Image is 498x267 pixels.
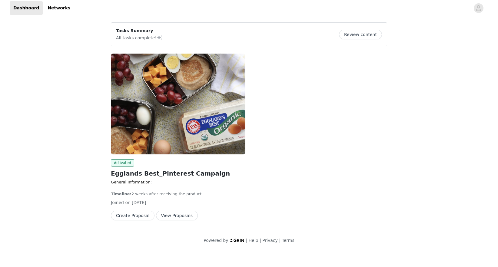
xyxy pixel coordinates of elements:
[282,238,294,243] a: Terms
[116,34,163,41] p: All tasks complete!
[204,238,228,243] span: Powered by
[111,200,131,205] span: Joined on
[111,179,245,185] h3: General Information:
[230,238,245,242] img: logo
[111,211,154,220] button: Create Proposal
[132,200,146,205] span: [DATE]
[111,191,245,197] p: 2 weeks after receiving the product
[156,211,198,220] button: View Proposals
[116,28,163,34] p: Tasks Summary
[111,159,134,166] span: Activated
[111,54,245,154] img: Eggland's Best (Joybyte)
[339,30,382,39] button: Review content
[111,169,245,178] h2: Egglands Best_Pinterest Campaign
[279,238,281,243] span: |
[260,238,261,243] span: |
[476,3,481,13] div: avatar
[44,1,74,15] a: Networks
[246,238,247,243] span: |
[262,238,278,243] a: Privacy
[10,1,43,15] a: Dashboard
[249,238,258,243] a: Help
[111,192,131,196] strong: Timeline:
[156,213,198,218] a: View Proposals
